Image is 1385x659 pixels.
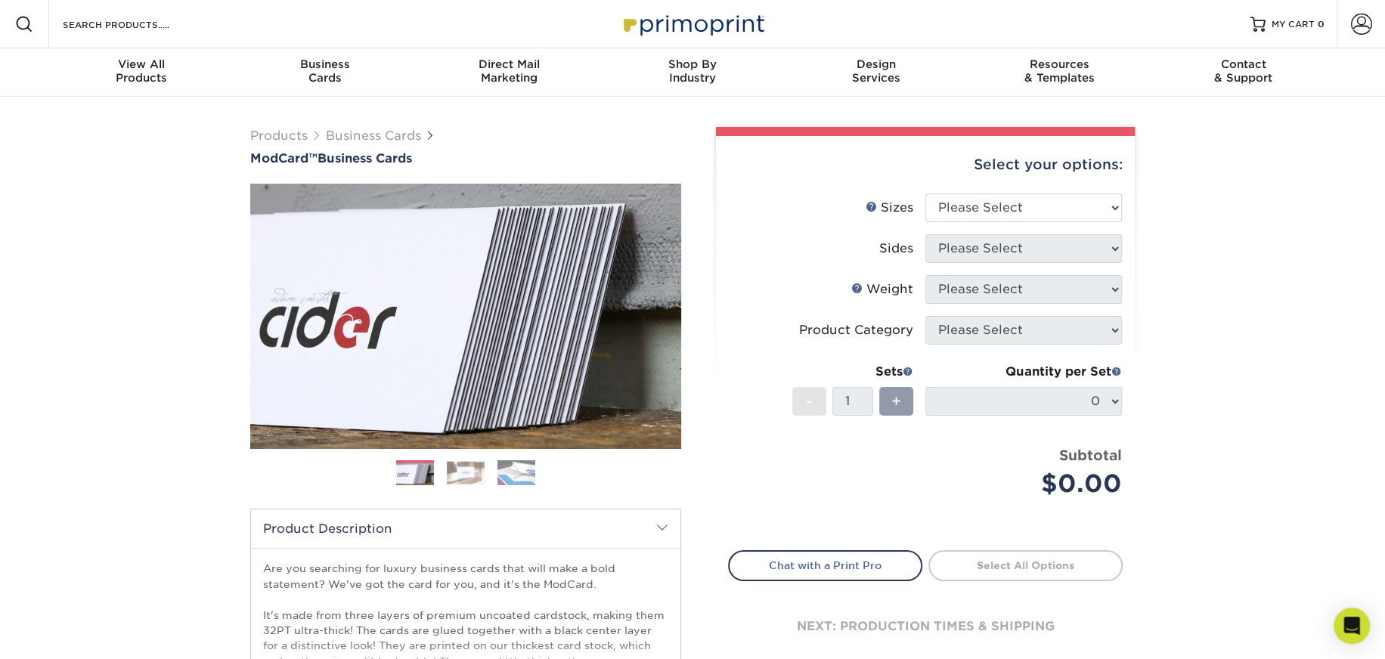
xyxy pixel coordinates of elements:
img: Primoprint [617,8,768,40]
span: Direct Mail [417,57,601,71]
a: Products [250,128,308,143]
a: Resources& Templates [968,48,1151,97]
span: View All [50,57,234,71]
img: Business Cards 02 [447,461,485,484]
div: Products [50,57,234,85]
div: Sets [792,363,913,381]
div: & Support [1151,57,1335,85]
h1: Business Cards [250,151,681,166]
a: Direct MailMarketing [417,48,601,97]
div: Select your options: [728,136,1123,193]
span: - [806,390,813,413]
span: MY CART [1272,18,1315,31]
a: Select All Options [928,550,1123,580]
div: Cards [234,57,417,85]
h2: Product Description [251,509,680,548]
span: ModCard™ [250,151,318,166]
span: Contact [1151,57,1335,71]
strong: Subtotal [1059,447,1122,463]
a: ModCard™Business Cards [250,151,681,166]
div: Open Intercom Messenger [1334,608,1370,644]
a: Shop ByIndustry [601,48,785,97]
img: Business Cards 03 [497,459,535,486]
img: Business Cards 01 [396,455,434,493]
div: Sides [879,240,913,258]
div: & Templates [968,57,1151,85]
a: DesignServices [784,48,968,97]
a: BusinessCards [234,48,417,97]
span: Business [234,57,417,71]
a: View AllProducts [50,48,234,97]
span: Shop By [601,57,785,71]
span: + [891,390,901,413]
div: Marketing [417,57,601,85]
div: Sizes [866,199,913,217]
div: Industry [601,57,785,85]
div: $0.00 [937,466,1122,502]
a: Business Cards [326,128,421,143]
img: ModCard™ 01 [250,101,681,531]
div: Services [784,57,968,85]
span: Design [784,57,968,71]
span: Resources [968,57,1151,71]
a: Chat with a Print Pro [728,550,922,580]
a: Contact& Support [1151,48,1335,97]
input: SEARCH PRODUCTS..... [61,15,209,33]
div: Product Category [799,321,913,339]
div: Quantity per Set [925,363,1122,381]
span: 0 [1318,19,1325,29]
div: Weight [851,280,913,299]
